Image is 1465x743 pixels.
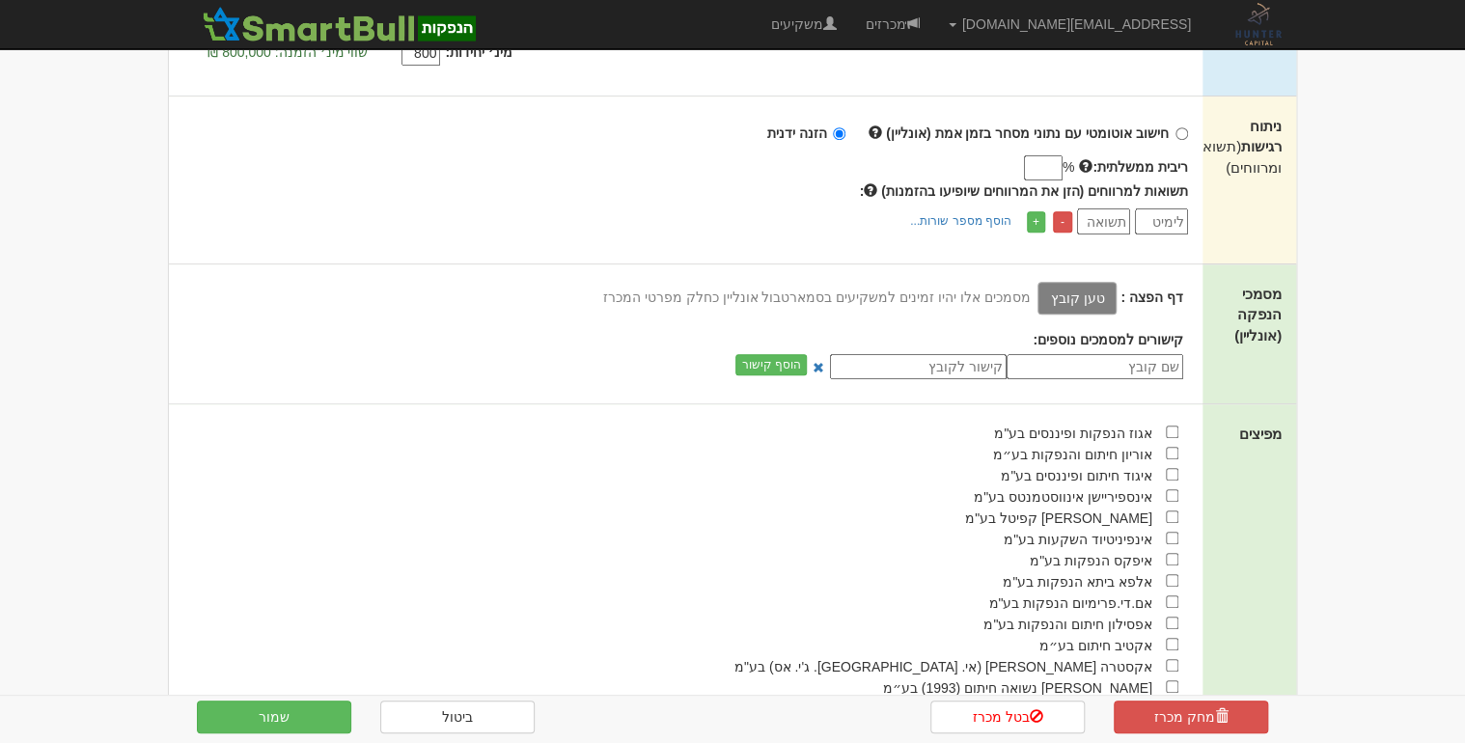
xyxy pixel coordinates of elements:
a: ביטול [380,701,535,733]
span: אקסטרה [PERSON_NAME] (אי. [GEOGRAPHIC_DATA]. ג'י. אס) בע"מ [734,659,1152,674]
input: חישוב אוטומטי עם נתוני מסחר בזמן אמת (אונליין) [1175,127,1188,140]
button: שמור [197,701,351,733]
input: קישור לקובץ [830,354,1007,379]
span: אינספיריישן אינווסטמנטס בע"מ [974,489,1152,505]
span: מסמכים אלו יהיו זמינים למשקיעים בסמארטבול אונליין כחלק מפרטי המכרז [603,289,1031,305]
label: : [859,181,1187,201]
button: הוסף קישור [735,354,806,375]
span: [PERSON_NAME] נשואה חיתום (1993) בע״מ [883,680,1152,696]
span: איפקס הנפקות בע"מ [1030,553,1152,568]
strong: חישוב אוטומטי עם נתוני מסחר בזמן אמת (אונליין) [886,125,1169,141]
span: אפסילון חיתום והנפקות בע"מ [983,617,1152,632]
img: SmartBull Logo [197,5,481,43]
label: טען קובץ [1037,282,1117,315]
span: תשואות למרווחים (הזן את המרווחים שיופיעו בהזמנות) [881,183,1188,199]
a: - [1053,211,1072,233]
span: אם.די.פרימיום הנפקות בע"מ [988,595,1152,611]
span: אוריון חיתום והנפקות בע״מ [993,447,1152,462]
label: מינ׳ יחידות: [445,42,512,62]
a: בטל מכרז [930,701,1085,733]
span: שווי מינ׳ הזמנה: 800,000 ₪ [207,44,368,60]
a: הוסף מספר שורות... [904,210,1017,232]
span: אגוז הנפקות ופיננסים בע"מ [994,426,1152,441]
span: אלפא ביתא הנפקות בע"מ [1003,574,1152,590]
a: + [1027,211,1045,233]
span: % [1063,157,1074,177]
span: [PERSON_NAME] קפיטל בע"מ [965,510,1152,526]
strong: הזנה ידנית [766,125,826,141]
a: מחק מכרז [1114,701,1268,733]
label: מסמכי הנפקה (אונליין) [1217,284,1282,345]
label: ניתוח רגישות [1217,116,1282,178]
input: שם קובץ [1007,354,1183,379]
span: אקטיב חיתום בע״מ [1039,638,1152,653]
strong: דף הפצה : [1120,289,1182,305]
label: ריבית ממשלתית: [1079,157,1188,177]
input: הזנה ידנית [833,127,845,140]
input: תשואה [1077,208,1130,234]
span: (תשואות ומרווחים) [1189,138,1282,175]
label: מפיצים [1239,424,1282,444]
input: לימיט [1135,208,1188,234]
strong: קישורים למסמכים נוספים: [1033,332,1182,347]
span: איגוד חיתום ופיננסים בע"מ [1001,468,1152,483]
span: אינפיניטיוד השקעות בע"מ [1004,532,1152,547]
